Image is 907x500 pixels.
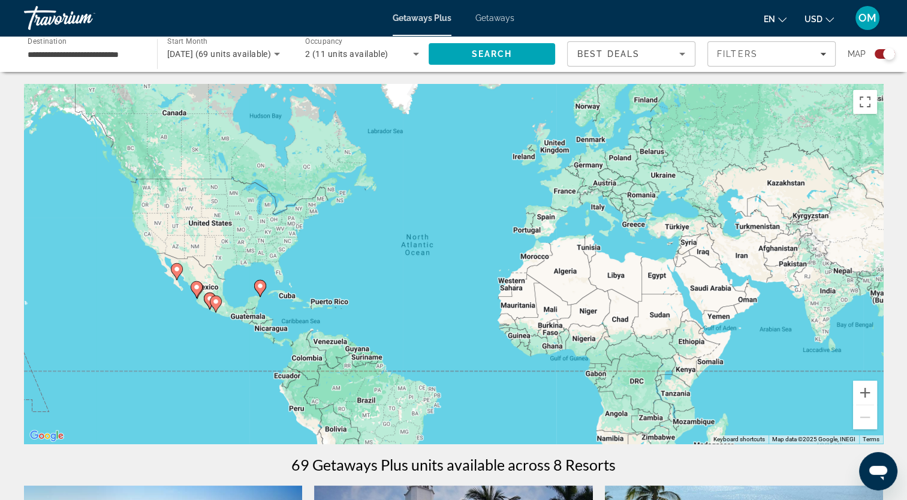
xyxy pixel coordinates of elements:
span: en [764,14,775,24]
span: Map data ©2025 Google, INEGI [772,436,855,442]
a: Travorium [24,2,144,34]
span: Occupancy [305,37,343,46]
img: Google [27,428,67,444]
span: Best Deals [577,49,640,59]
iframe: Button to launch messaging window [859,452,897,490]
button: User Menu [852,5,883,31]
h1: 69 Getaways Plus units available across 8 Resorts [291,456,616,474]
span: OM [858,12,876,24]
button: Filters [707,41,836,67]
a: Terms (opens in new tab) [863,436,879,442]
button: Zoom out [853,405,877,429]
span: Search [471,49,512,59]
input: Select destination [28,47,141,62]
span: Destination [28,37,67,45]
button: Search [429,43,556,65]
a: Getaways [475,13,514,23]
a: Getaways Plus [393,13,451,23]
span: 2 (11 units available) [305,49,388,59]
span: Start Month [167,37,207,46]
button: Keyboard shortcuts [713,435,765,444]
span: Filters [717,49,758,59]
button: Toggle fullscreen view [853,90,877,114]
button: Change currency [804,10,834,28]
span: [DATE] (69 units available) [167,49,272,59]
button: Zoom in [853,381,877,405]
button: Change language [764,10,787,28]
mat-select: Sort by [577,47,685,61]
span: USD [804,14,822,24]
a: Open this area in Google Maps (opens a new window) [27,428,67,444]
span: Map [848,46,866,62]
